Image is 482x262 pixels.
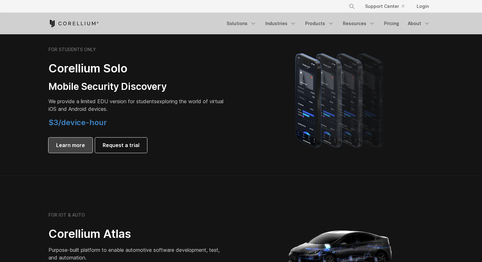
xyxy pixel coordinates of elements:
[48,247,220,261] span: Purpose-built platform to enable automotive software development, test, and automation.
[48,138,93,153] a: Learn more
[103,141,139,149] span: Request a trial
[339,18,379,29] a: Resources
[48,20,99,27] a: Corellium Home
[48,47,96,52] h6: FOR STUDENTS ONLY
[95,138,147,153] a: Request a trial
[283,44,398,155] img: A lineup of four iPhone models becoming more gradient and blurred
[404,18,434,29] a: About
[223,18,260,29] a: Solutions
[380,18,403,29] a: Pricing
[48,98,157,104] span: We provide a limited EDU version for students
[223,18,434,29] div: Navigation Menu
[412,1,434,12] a: Login
[261,18,300,29] a: Industries
[301,18,338,29] a: Products
[48,61,226,76] h2: Corellium Solo
[48,118,107,127] span: $3/device-hour
[360,1,409,12] a: Support Center
[341,1,434,12] div: Navigation Menu
[48,97,226,113] p: exploring the world of virtual iOS and Android devices.
[48,212,85,218] h6: FOR IOT & AUTO
[346,1,357,12] button: Search
[56,141,85,149] span: Learn more
[48,227,226,241] h2: Corellium Atlas
[48,81,226,93] h3: Mobile Security Discovery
